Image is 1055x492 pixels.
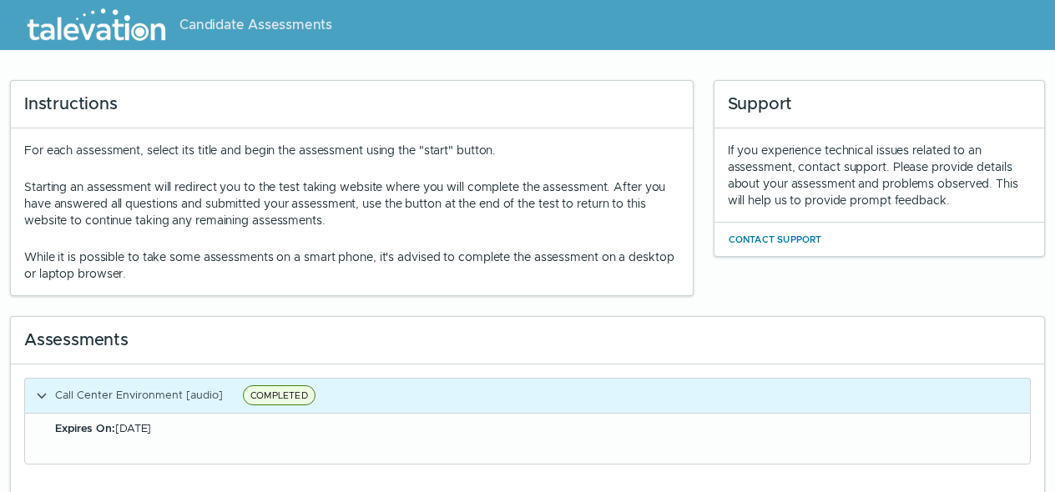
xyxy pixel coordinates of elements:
span: [DATE] [55,421,151,435]
div: Instructions [11,81,693,128]
button: Call Center Environment [audio]COMPLETED [25,379,1030,413]
div: Call Center Environment [audio]COMPLETED [24,413,1031,464]
p: While it is possible to take some assessments on a smart phone, it's advised to complete the asse... [24,249,679,282]
span: Help [85,13,110,27]
div: Support [714,81,1044,128]
img: Talevation_Logo_Transparent_white.png [20,4,173,46]
b: Expires On: [55,421,115,435]
p: Starting an assessment will redirect you to the test taking website where you will complete the a... [24,178,679,228]
button: Contact Support [728,229,823,249]
div: For each assessment, select its title and begin the assessment using the "start" button. [24,142,679,282]
span: Candidate Assessments [179,15,332,35]
span: Call Center Environment [audio] [55,388,223,402]
div: Assessments [11,317,1044,364]
span: COMPLETED [243,385,315,405]
div: If you experience technical issues related to an assessment, contact support. Please provide deta... [728,142,1031,208]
